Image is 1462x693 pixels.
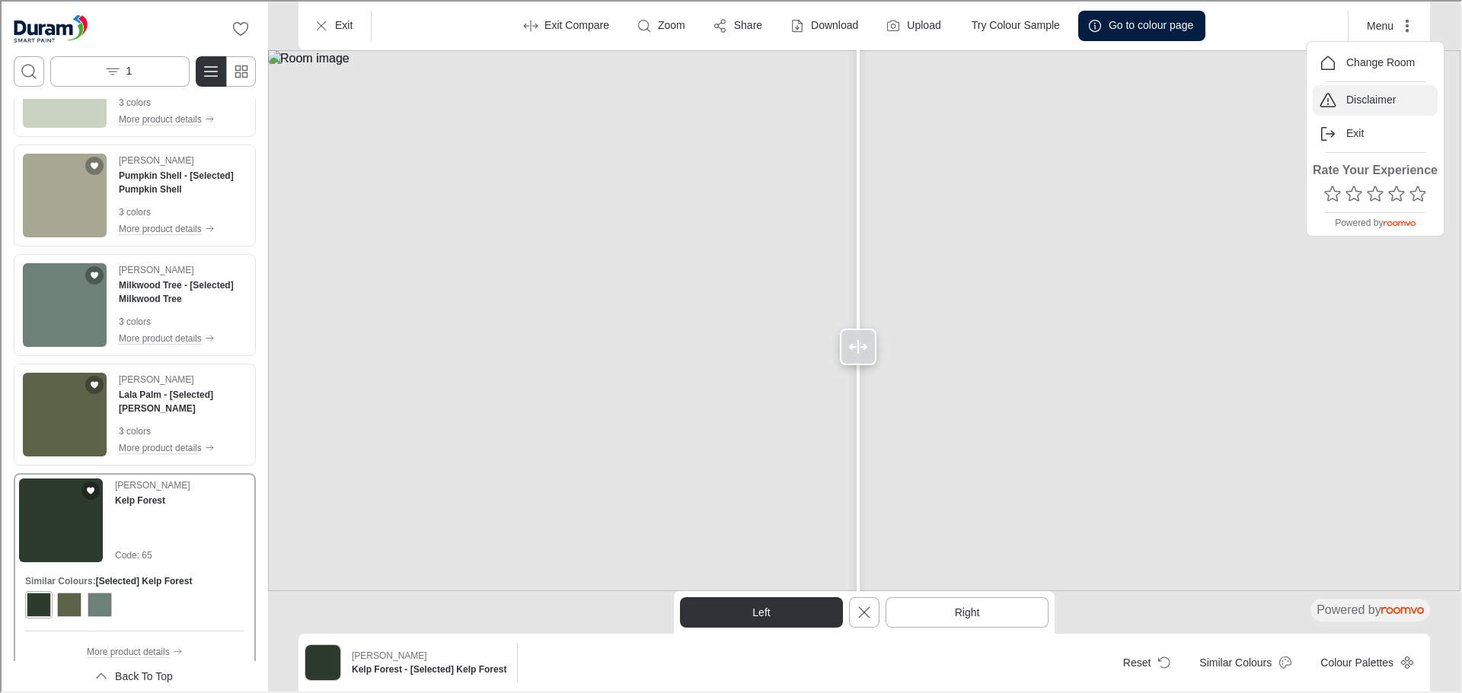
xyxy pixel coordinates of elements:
p: Disclaimer [1345,91,1394,106]
img: logo_orange.svg [24,24,37,37]
button: Change Room [1311,46,1436,77]
a: The visualizer is powered by Roomvo. Open Roomvo's website in a new tab. [1333,215,1414,228]
p: Powered by [1333,215,1414,228]
div: Domain Overview [58,90,136,100]
img: website_grey.svg [24,40,37,52]
p: Change Room [1345,54,1413,69]
p: Exit [1345,125,1362,140]
h6: Rate Your Experience [1311,161,1436,177]
div: Domain: [DOMAIN_NAME] [40,40,168,52]
button: Exit [1311,117,1436,148]
img: roomvo_wordmark.svg [1382,220,1414,225]
div: Keywords by Traffic [168,90,257,100]
img: tab_keywords_by_traffic_grey.svg [152,88,164,100]
div: v 4.0.25 [43,24,75,37]
img: tab_domain_overview_orange.svg [41,88,53,100]
button: Disclaimer [1311,84,1436,114]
